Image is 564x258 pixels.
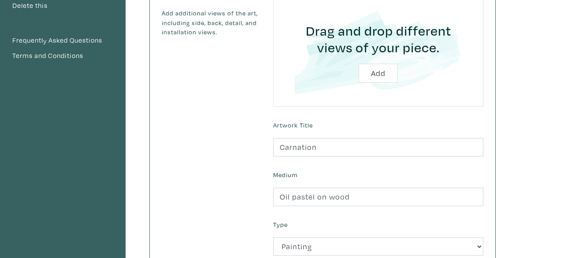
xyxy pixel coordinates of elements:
[12,35,114,46] a: Frequently Asked Questions
[273,170,297,180] label: Medium
[162,8,260,37] p: Add additional views of the art, including side, back, detail, and installation views.
[273,120,313,130] label: Artwork Title
[12,50,114,62] a: Terms and Conditions
[273,220,288,229] label: Type
[273,188,483,207] input: Ex. Acrylic on canvas, giclee on photo paper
